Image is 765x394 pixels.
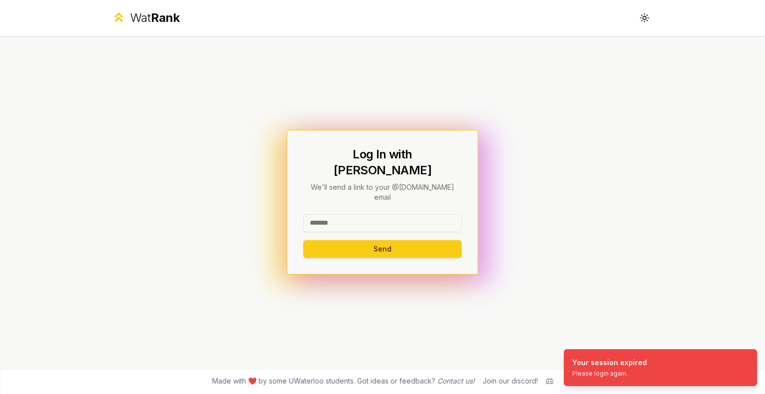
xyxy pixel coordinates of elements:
[483,376,538,386] div: Join our discord!
[303,182,462,202] p: We'll send a link to your @[DOMAIN_NAME] email
[303,240,462,258] button: Send
[572,370,647,378] div: Please login again.
[437,377,475,385] a: Contact us!
[151,10,180,25] span: Rank
[572,358,647,368] div: Your session expired
[112,10,180,26] a: WatRank
[212,376,475,386] span: Made with ❤️ by some UWaterloo students. Got ideas or feedback?
[130,10,180,26] div: Wat
[303,146,462,178] h1: Log In with [PERSON_NAME]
